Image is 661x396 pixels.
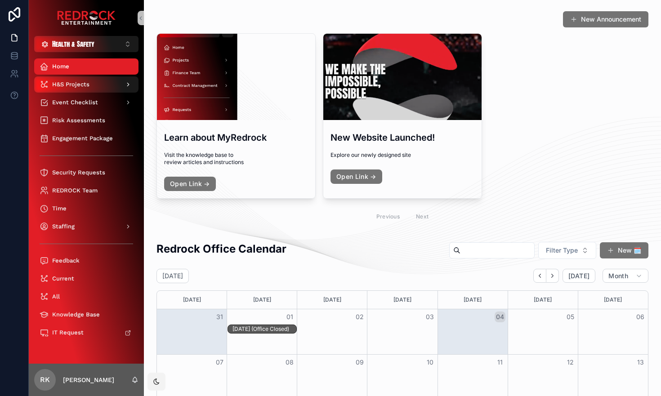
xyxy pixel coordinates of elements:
[533,269,546,283] button: Back
[299,291,366,309] div: [DATE]
[29,52,144,352] div: scrollable content
[34,130,138,147] a: Engagement Package
[34,218,138,235] a: Staffing
[34,289,138,305] a: All
[635,311,646,322] button: 06
[580,291,647,309] div: [DATE]
[214,311,225,322] button: 31
[34,76,138,93] a: H&S Projects
[563,269,595,283] button: [DATE]
[52,135,113,142] span: Engagement Package
[568,272,590,280] span: [DATE]
[424,357,435,368] button: 10
[164,151,308,166] span: Visit the knowledge base to review articles and instructions
[330,169,382,184] a: Open Link →
[284,311,295,322] button: 01
[232,325,296,333] div: [DATE] (Office Closed)
[34,307,138,323] a: Knowledge Base
[34,94,138,111] a: Event Checklist
[52,99,98,106] span: Event Checklist
[214,357,225,368] button: 07
[354,357,365,368] button: 09
[52,40,94,49] span: Health & Safety
[34,271,138,287] a: Current
[156,241,286,256] h2: Redrock Office Calendar
[546,246,578,255] span: Filter Type
[40,374,50,385] span: RK
[34,325,138,341] a: IT Request
[369,291,436,309] div: [DATE]
[354,311,365,322] button: 02
[52,293,60,300] span: All
[330,151,474,159] span: Explore our newly designed site
[52,63,69,70] span: Home
[439,291,506,309] div: [DATE]
[157,34,315,120] div: Screenshot-2025-08-19-at-2.09.49-PM.png
[495,311,505,322] button: 04
[323,33,482,199] a: New Website Launched!Explore our newly designed siteOpen Link →
[546,269,559,283] button: Next
[34,36,138,52] button: Select Button
[52,169,105,176] span: Security Requests
[330,131,474,144] h3: New Website Launched!
[52,81,89,88] span: H&S Projects
[52,311,100,318] span: Knowledge Base
[52,329,84,336] span: IT Request
[52,223,75,230] span: Staffing
[635,357,646,368] button: 13
[232,325,296,333] div: Labor Day (Office Closed)
[34,112,138,129] a: Risk Assessments
[34,58,138,75] a: Home
[52,275,74,282] span: Current
[323,34,482,120] div: Screenshot-2025-08-19-at-10.28.09-AM.png
[565,357,576,368] button: 12
[52,257,80,264] span: Feedback
[34,165,138,181] a: Security Requests
[563,11,648,27] button: New Announcement
[164,131,308,144] h3: Learn about MyRedrock
[603,269,648,283] button: Month
[284,357,295,368] button: 08
[52,117,105,124] span: Risk Assessments
[509,291,576,309] div: [DATE]
[57,11,116,25] img: App logo
[52,205,67,212] span: Time
[34,200,138,217] a: Time
[158,291,225,309] div: [DATE]
[63,375,114,384] p: [PERSON_NAME]
[34,253,138,269] a: Feedback
[52,187,98,194] span: REDROCK Team
[34,182,138,199] a: REDROCK Team
[608,272,628,280] span: Month
[495,357,505,368] button: 11
[164,177,216,191] a: Open Link →
[162,271,183,280] h2: [DATE]
[600,242,648,258] button: New 🗓️
[228,291,295,309] div: [DATE]
[565,311,576,322] button: 05
[156,33,316,199] a: Learn about MyRedrockVisit the knowledge base to review articles and instructionsOpen Link →
[424,311,435,322] button: 03
[538,242,596,259] button: Select Button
